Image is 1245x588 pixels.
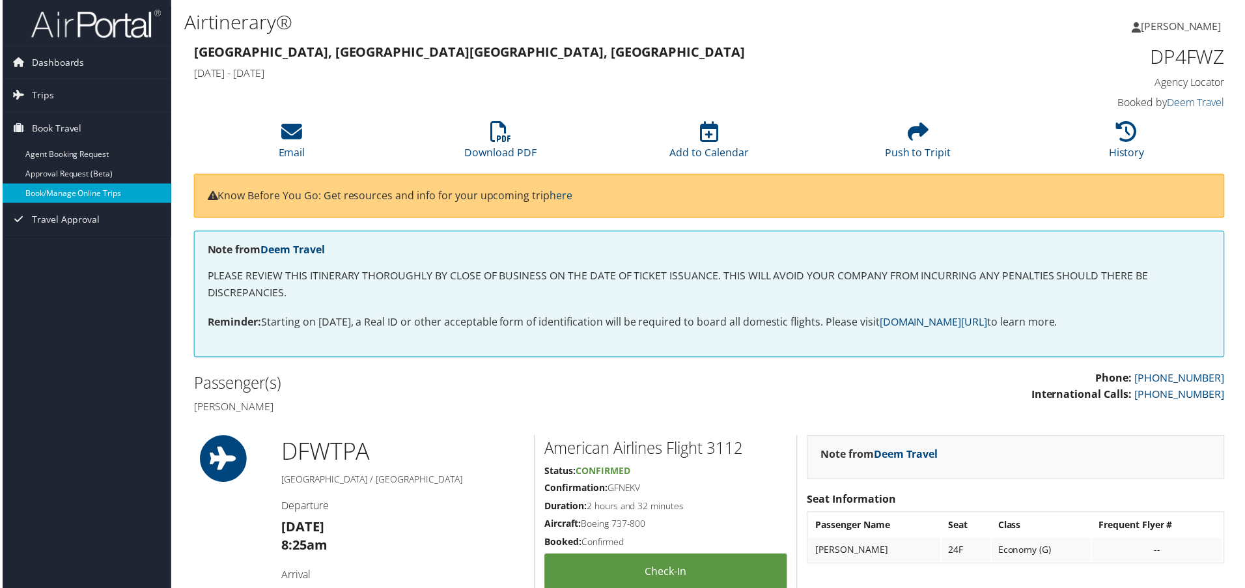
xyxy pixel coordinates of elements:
[544,466,576,479] strong: Status:
[1169,96,1227,110] a: Deem Travel
[1137,389,1227,403] a: [PHONE_NUMBER]
[983,76,1227,90] h4: Agency Locator
[983,96,1227,110] h4: Booked by
[277,129,304,160] a: Email
[576,466,630,479] span: Confirmed
[280,501,524,515] h4: Departure
[544,484,608,496] strong: Confirmation:
[994,516,1093,539] th: Class
[29,8,159,39] img: airportal-logo.png
[1137,372,1227,387] a: [PHONE_NUMBER]
[29,79,51,112] span: Trips
[29,113,79,145] span: Book Travel
[1134,7,1237,46] a: [PERSON_NAME]
[544,502,587,514] strong: Duration:
[544,520,581,532] strong: Aircraft:
[29,46,82,79] span: Dashboards
[206,315,1214,332] p: Starting on [DATE], a Real ID or other acceptable form of identification will be required to boar...
[983,43,1227,70] h1: DP4FWZ
[206,244,324,258] strong: Note from
[1101,546,1219,558] div: --
[944,516,992,539] th: Seat
[192,66,964,81] h4: [DATE] - [DATE]
[808,494,897,509] strong: Seat Information
[822,449,940,463] strong: Note from
[670,129,749,160] a: Add to Calendar
[544,520,788,533] h5: Boeing 737-800
[280,539,326,556] strong: 8:25am
[1033,389,1134,403] strong: International Calls:
[881,316,989,330] a: [DOMAIN_NAME][URL]
[192,43,746,61] strong: [GEOGRAPHIC_DATA], [GEOGRAPHIC_DATA] [GEOGRAPHIC_DATA], [GEOGRAPHIC_DATA]
[944,540,992,564] td: 24F
[544,538,788,551] h5: Confirmed
[1095,516,1225,539] th: Frequent Flyer #
[206,269,1214,302] p: PLEASE REVIEW THIS ITINERARY THOROUGHLY BY CLOSE OF BUSINESS ON THE DATE OF TICKET ISSUANCE. THIS...
[994,540,1093,564] td: Economy (G)
[259,244,324,258] a: Deem Travel
[875,449,940,463] a: Deem Travel
[1143,19,1224,33] span: [PERSON_NAME]
[192,401,700,415] h4: [PERSON_NAME]
[544,439,788,461] h2: American Airlines Flight 3112
[280,437,524,469] h1: DFW TPA
[280,570,524,584] h4: Arrival
[1112,129,1147,160] a: History
[810,540,942,564] td: [PERSON_NAME]
[544,538,581,550] strong: Booked:
[206,316,260,330] strong: Reminder:
[810,516,942,539] th: Passenger Name
[544,484,788,497] h5: GFNEKV
[886,129,953,160] a: Push to Tripit
[280,475,524,488] h5: [GEOGRAPHIC_DATA] / [GEOGRAPHIC_DATA]
[206,188,1214,205] p: Know Before You Go: Get resources and info for your upcoming trip
[544,502,788,515] h5: 2 hours and 32 minutes
[280,520,323,538] strong: [DATE]
[29,204,98,237] span: Travel Approval
[464,129,537,160] a: Download PDF
[1098,372,1134,387] strong: Phone:
[182,8,886,36] h1: Airtinerary®
[192,374,700,396] h2: Passenger(s)
[550,189,572,203] a: here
